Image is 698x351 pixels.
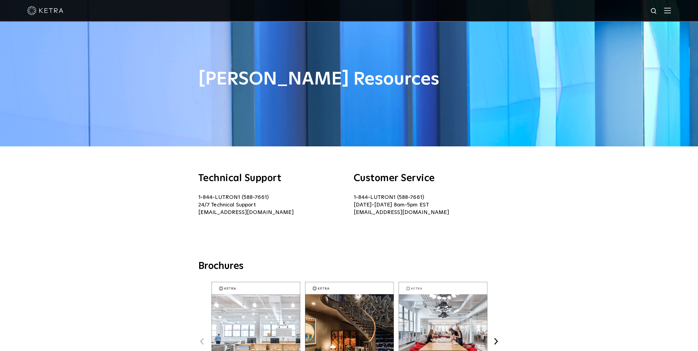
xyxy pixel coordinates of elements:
h1: [PERSON_NAME] Resources [198,69,500,89]
a: [EMAIL_ADDRESS][DOMAIN_NAME] [198,210,294,215]
button: Next [492,337,500,345]
button: Previous [198,337,206,345]
h3: Customer Service [354,174,500,183]
img: Hamburger%20Nav.svg [664,8,671,13]
p: 1-844-LUTRON1 (588-7661) 24/7 Technical Support [198,194,345,216]
h3: Brochures [198,260,500,273]
p: 1-844-LUTRON1 (588-7661) [DATE]-[DATE] 8am-5pm EST [EMAIL_ADDRESS][DOMAIN_NAME] [354,194,500,216]
img: ketra-logo-2019-white [27,6,63,15]
h3: Technical Support [198,174,345,183]
img: search icon [650,8,658,15]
